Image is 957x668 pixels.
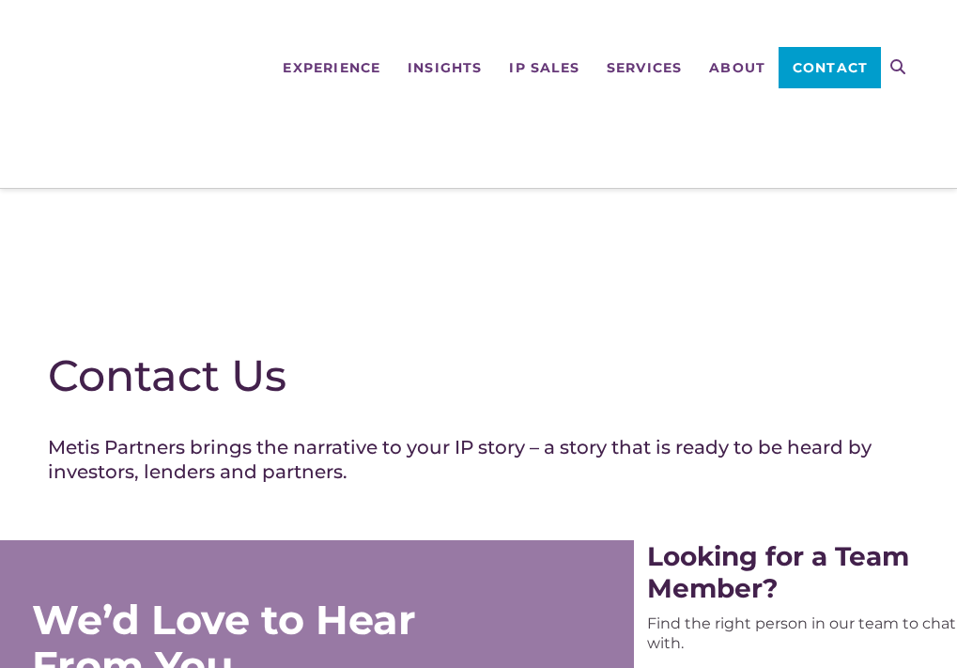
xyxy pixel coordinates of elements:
h4: Metis Partners brings the narrative to your IP story – a story that is ready to be heard by inves... [48,435,909,484]
a: Contact [779,47,881,88]
span: IP Sales [509,61,579,74]
img: Metis Partners [48,23,175,164]
div: Looking for a Team Member? [647,540,957,604]
span: About [709,61,765,74]
span: Contact [793,61,868,74]
span: Services [607,61,683,74]
span: Experience [283,61,380,74]
span: Insights [408,61,483,74]
div: Find the right person in our team to chat with. [647,614,957,653]
h1: Contact Us [48,350,909,402]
